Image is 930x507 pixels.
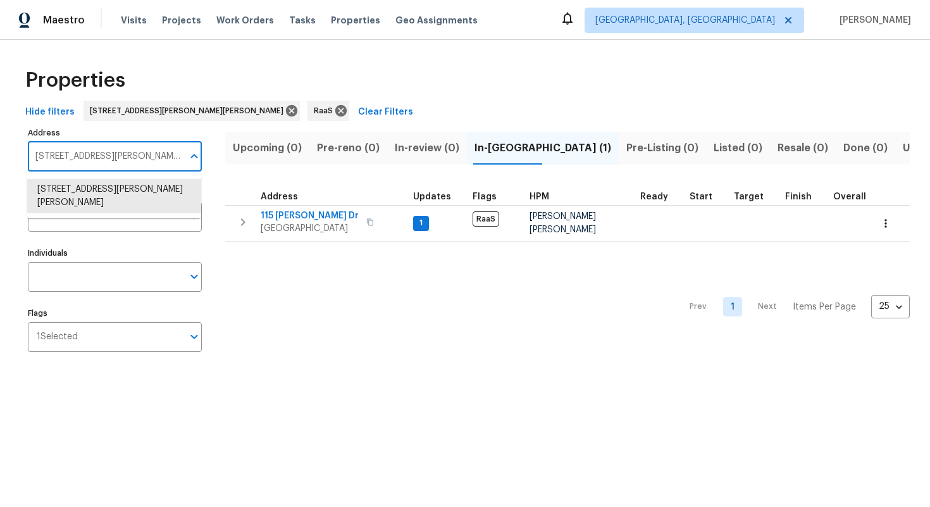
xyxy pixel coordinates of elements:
button: Close [185,147,203,165]
span: Address [261,192,298,201]
span: RaaS [314,104,338,117]
input: Search ... [28,142,183,172]
span: Tasks [289,16,316,25]
div: 25 [871,290,910,323]
span: In-review (0) [395,139,459,157]
span: Listed (0) [714,139,762,157]
span: RaaS [473,211,499,227]
span: Overall [833,192,866,201]
span: Finish [785,192,812,201]
span: Done (0) [843,139,888,157]
p: Items Per Page [793,301,856,313]
button: Clear Filters [353,101,418,124]
span: Ready [640,192,668,201]
div: RaaS [307,101,349,121]
span: Target [734,192,764,201]
button: Open [185,328,203,346]
span: [PERSON_NAME] [PERSON_NAME] [530,212,596,234]
span: 1 [414,218,428,228]
div: Projected renovation finish date [785,192,823,201]
li: [STREET_ADDRESS][PERSON_NAME][PERSON_NAME] [27,179,201,213]
span: Resale (0) [778,139,828,157]
span: [PERSON_NAME] [834,14,911,27]
span: Geo Assignments [395,14,478,27]
button: Open [185,268,203,285]
span: Upcoming (0) [233,139,302,157]
button: Hide filters [20,101,80,124]
span: Start [690,192,712,201]
span: HPM [530,192,549,201]
span: Flags [473,192,497,201]
span: [GEOGRAPHIC_DATA] [261,222,359,235]
a: Goto page 1 [723,297,742,316]
span: Work Orders [216,14,274,27]
label: Individuals [28,249,202,257]
div: Actual renovation start date [690,192,724,201]
span: Maestro [43,14,85,27]
span: Visits [121,14,147,27]
span: Hide filters [25,104,75,120]
span: Properties [25,74,125,87]
span: Pre-reno (0) [317,139,380,157]
span: 1 Selected [37,332,78,342]
span: Pre-Listing (0) [626,139,698,157]
span: In-[GEOGRAPHIC_DATA] (1) [474,139,611,157]
div: Target renovation project end date [734,192,775,201]
div: [STREET_ADDRESS][PERSON_NAME][PERSON_NAME] [84,101,300,121]
span: 115 [PERSON_NAME] Dr [261,210,359,222]
span: Properties [331,14,380,27]
label: Flags [28,310,202,317]
div: Days past target finish date [833,192,877,201]
span: Projects [162,14,201,27]
span: Clear Filters [358,104,413,120]
span: [GEOGRAPHIC_DATA], [GEOGRAPHIC_DATA] [595,14,775,27]
span: Updates [413,192,451,201]
label: Address [28,129,202,137]
div: Earliest renovation start date (first business day after COE or Checkout) [640,192,679,201]
span: [STREET_ADDRESS][PERSON_NAME][PERSON_NAME] [90,104,288,117]
nav: Pagination Navigation [678,249,910,365]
